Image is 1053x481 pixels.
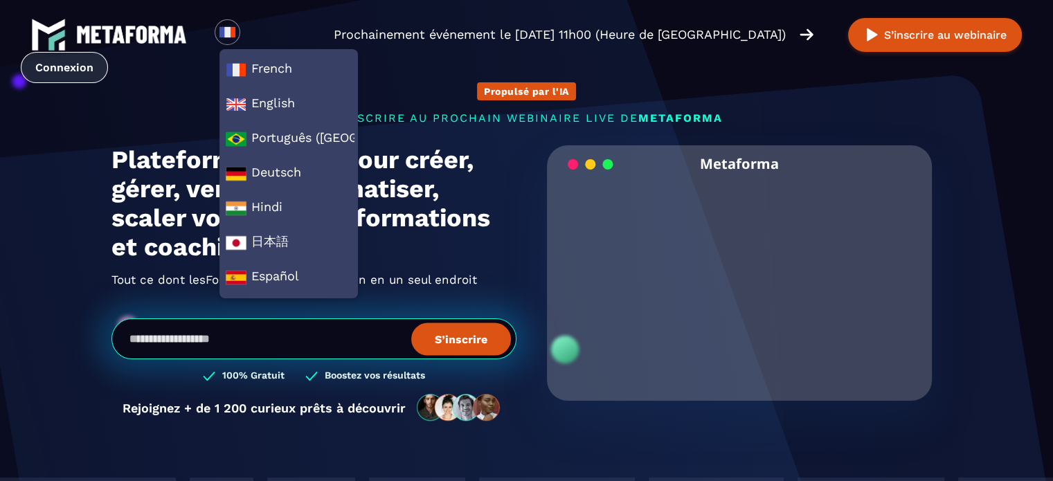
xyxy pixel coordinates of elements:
[240,19,274,50] div: Search for option
[203,370,215,383] img: checked
[226,163,352,184] span: Deutsch
[800,27,813,42] img: arrow-right
[111,145,516,262] h1: Plateforme pour créer, gérer, vendre, automatiser, scaler vos services, formations et coachings.
[226,94,246,115] img: en
[557,182,922,364] video: Your browser does not support the video tag.
[325,370,425,383] h3: Boostez vos résultats
[700,145,779,182] h2: Metaforma
[219,24,236,41] img: fr
[226,163,246,184] img: de
[411,323,511,355] button: S’inscrire
[226,129,352,149] span: Português ([GEOGRAPHIC_DATA])
[206,269,304,291] span: Formateur/Trices
[76,26,187,44] img: logo
[305,370,318,383] img: checked
[226,60,352,80] span: French
[848,18,1022,52] button: S’inscrire au webinaire
[226,129,246,149] img: a0
[226,267,352,288] span: Español
[111,269,516,291] h2: Tout ce dont les ont besoin en un seul endroit
[252,26,262,43] input: Search for option
[226,233,352,253] span: 日本語
[334,25,786,44] p: Prochainement événement le [DATE] 11h00 (Heure de [GEOGRAPHIC_DATA])
[31,17,66,52] img: logo
[222,370,285,383] h3: 100% Gratuit
[226,94,352,115] span: English
[863,26,881,44] img: play
[226,233,246,253] img: ja
[568,158,613,171] img: loading
[21,52,108,83] a: Connexion
[123,401,406,415] p: Rejoignez + de 1 200 curieux prêts à découvrir
[226,267,246,288] img: es
[638,111,723,125] span: METAFORMA
[111,111,942,125] p: s'inscrire au prochain webinaire live de
[226,198,246,219] img: hi
[226,198,352,219] span: Hindi
[226,60,246,80] img: fr
[413,393,505,422] img: community-people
